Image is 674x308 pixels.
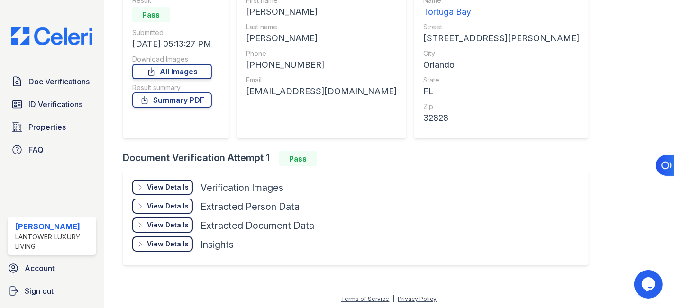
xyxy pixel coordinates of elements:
[200,181,283,194] div: Verification Images
[147,201,189,211] div: View Details
[123,151,596,166] div: Document Verification Attempt 1
[246,32,397,45] div: [PERSON_NAME]
[246,75,397,85] div: Email
[4,27,100,45] img: CE_Logo_Blue-a8612792a0a2168367f1c8372b55b34899dd931a85d93a1a3d3e32e68fde9ad4.png
[423,22,579,32] div: Street
[423,58,579,72] div: Orlando
[132,7,170,22] div: Pass
[15,232,92,251] div: Lantower Luxury Living
[8,72,96,91] a: Doc Verifications
[246,49,397,58] div: Phone
[246,5,397,18] div: [PERSON_NAME]
[147,182,189,192] div: View Details
[28,76,90,87] span: Doc Verifications
[341,295,390,302] a: Terms of Service
[132,83,212,92] div: Result summary
[28,121,66,133] span: Properties
[4,259,100,278] a: Account
[28,144,44,155] span: FAQ
[15,221,92,232] div: [PERSON_NAME]
[25,285,54,297] span: Sign out
[423,102,579,111] div: Zip
[200,238,234,251] div: Insights
[393,295,395,302] div: |
[132,28,212,37] div: Submitted
[200,219,314,232] div: Extracted Document Data
[246,58,397,72] div: [PHONE_NUMBER]
[25,263,55,274] span: Account
[246,85,397,98] div: [EMAIL_ADDRESS][DOMAIN_NAME]
[132,92,212,108] a: Summary PDF
[634,270,665,299] iframe: chat widget
[398,295,437,302] a: Privacy Policy
[200,200,300,213] div: Extracted Person Data
[246,22,397,32] div: Last name
[8,118,96,136] a: Properties
[8,140,96,159] a: FAQ
[423,32,579,45] div: [STREET_ADDRESS][PERSON_NAME]
[147,220,189,230] div: View Details
[132,64,212,79] a: All Images
[423,111,579,125] div: 32828
[28,99,82,110] span: ID Verifications
[279,151,317,166] div: Pass
[4,281,100,300] a: Sign out
[8,95,96,114] a: ID Verifications
[132,37,212,51] div: [DATE] 05:13:27 PM
[423,85,579,98] div: FL
[423,49,579,58] div: City
[147,239,189,249] div: View Details
[423,5,579,18] div: Tortuga Bay
[132,54,212,64] div: Download Images
[423,75,579,85] div: State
